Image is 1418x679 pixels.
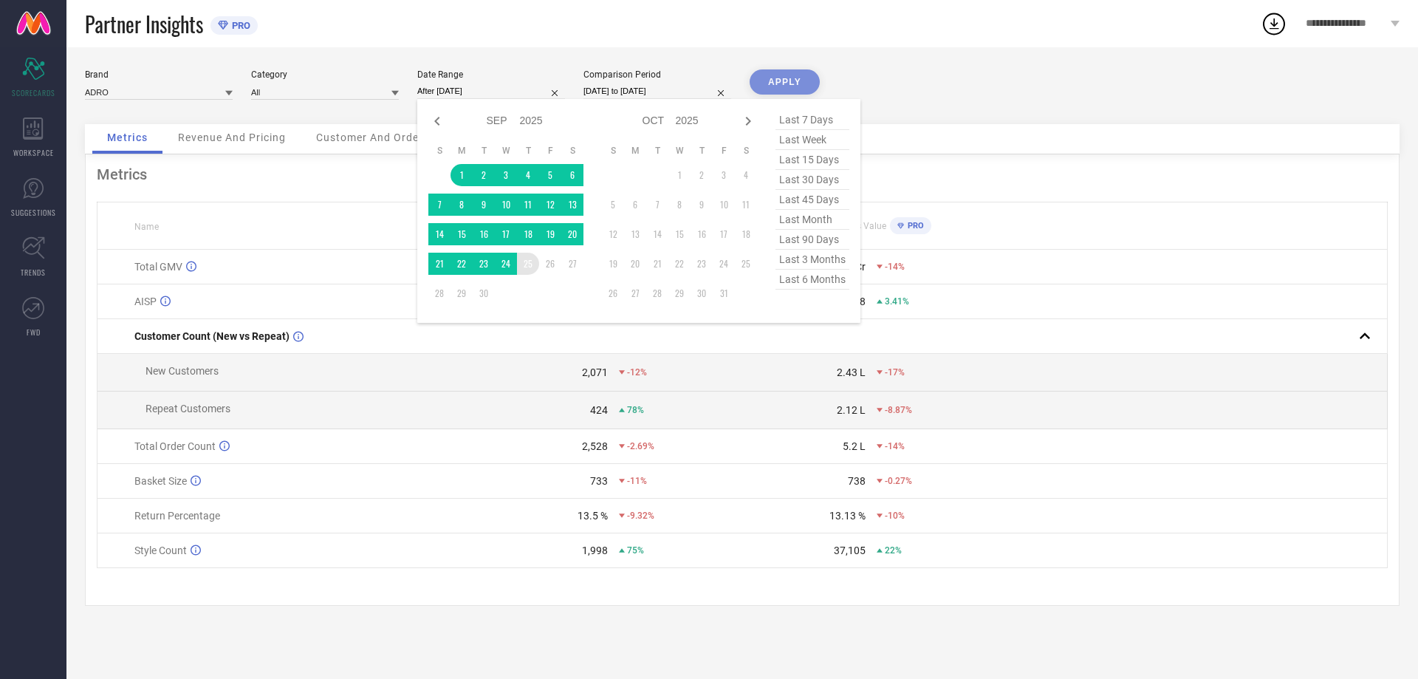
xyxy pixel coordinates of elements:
div: Date Range [417,69,565,80]
span: PRO [904,221,924,231]
td: Tue Sep 16 2025 [473,223,495,245]
th: Wednesday [495,145,517,157]
span: last 90 days [775,230,849,250]
span: SUGGESTIONS [11,207,56,218]
th: Tuesday [646,145,668,157]
div: Previous month [428,112,446,130]
td: Sun Oct 12 2025 [602,223,624,245]
span: last 15 days [775,150,849,170]
span: -0.27% [885,476,912,486]
th: Thursday [517,145,539,157]
span: -9.32% [627,511,654,521]
span: -12% [627,367,647,378]
td: Thu Sep 25 2025 [517,253,539,275]
td: Wed Oct 01 2025 [668,164,691,186]
div: 2,071 [582,366,608,378]
span: last week [775,130,849,150]
div: Metrics [97,166,1388,183]
td: Sun Oct 19 2025 [602,253,624,275]
span: -10% [885,511,905,521]
td: Mon Sep 15 2025 [451,223,473,245]
span: last 45 days [775,190,849,210]
td: Sat Oct 04 2025 [735,164,757,186]
td: Sat Sep 13 2025 [561,194,583,216]
span: Partner Insights [85,9,203,39]
span: SCORECARDS [12,87,55,98]
td: Fri Oct 03 2025 [713,164,735,186]
span: last 3 months [775,250,849,270]
span: Return Percentage [134,510,220,522]
th: Sunday [428,145,451,157]
span: 3.41% [885,296,909,307]
span: Repeat Customers [145,403,230,414]
span: Name [134,222,159,232]
td: Thu Sep 11 2025 [517,194,539,216]
input: Select date range [417,83,565,99]
td: Wed Oct 29 2025 [668,282,691,304]
td: Mon Oct 20 2025 [624,253,646,275]
div: 2,528 [582,440,608,452]
span: 75% [627,545,644,556]
td: Thu Sep 04 2025 [517,164,539,186]
td: Wed Sep 10 2025 [495,194,517,216]
span: last 6 months [775,270,849,290]
input: Select comparison period [583,83,731,99]
td: Mon Sep 22 2025 [451,253,473,275]
td: Sun Sep 07 2025 [428,194,451,216]
div: Next month [739,112,757,130]
td: Sun Sep 21 2025 [428,253,451,275]
div: 424 [590,404,608,416]
td: Thu Oct 09 2025 [691,194,713,216]
td: Tue Sep 02 2025 [473,164,495,186]
div: Comparison Period [583,69,731,80]
span: -17% [885,367,905,378]
th: Wednesday [668,145,691,157]
td: Tue Oct 07 2025 [646,194,668,216]
span: -14% [885,262,905,272]
td: Mon Sep 01 2025 [451,164,473,186]
span: 78% [627,405,644,415]
span: -8.87% [885,405,912,415]
td: Sat Oct 25 2025 [735,253,757,275]
div: 738 [848,475,866,487]
td: Thu Oct 23 2025 [691,253,713,275]
td: Mon Oct 27 2025 [624,282,646,304]
th: Monday [624,145,646,157]
td: Tue Sep 09 2025 [473,194,495,216]
th: Thursday [691,145,713,157]
span: New Customers [145,365,219,377]
td: Sat Sep 06 2025 [561,164,583,186]
td: Wed Oct 08 2025 [668,194,691,216]
span: Total Order Count [134,440,216,452]
th: Tuesday [473,145,495,157]
td: Sat Sep 27 2025 [561,253,583,275]
td: Wed Sep 03 2025 [495,164,517,186]
span: Customer And Orders [316,132,429,143]
td: Fri Oct 10 2025 [713,194,735,216]
td: Thu Oct 16 2025 [691,223,713,245]
th: Sunday [602,145,624,157]
td: Sat Sep 20 2025 [561,223,583,245]
td: Fri Oct 24 2025 [713,253,735,275]
td: Sat Oct 11 2025 [735,194,757,216]
div: Open download list [1261,10,1287,37]
div: 13.13 % [829,510,866,522]
th: Saturday [561,145,583,157]
td: Mon Oct 13 2025 [624,223,646,245]
div: 1,998 [582,545,608,556]
td: Tue Oct 21 2025 [646,253,668,275]
td: Tue Oct 14 2025 [646,223,668,245]
span: last month [775,210,849,230]
div: 733 [590,475,608,487]
span: Basket Size [134,475,187,487]
th: Friday [539,145,561,157]
span: Metrics [107,132,148,143]
td: Tue Sep 23 2025 [473,253,495,275]
span: last 30 days [775,170,849,190]
div: Category [251,69,399,80]
span: TRENDS [21,267,46,278]
td: Thu Oct 30 2025 [691,282,713,304]
div: 2.12 L [837,404,866,416]
div: 37,105 [834,545,866,556]
td: Sun Oct 26 2025 [602,282,624,304]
